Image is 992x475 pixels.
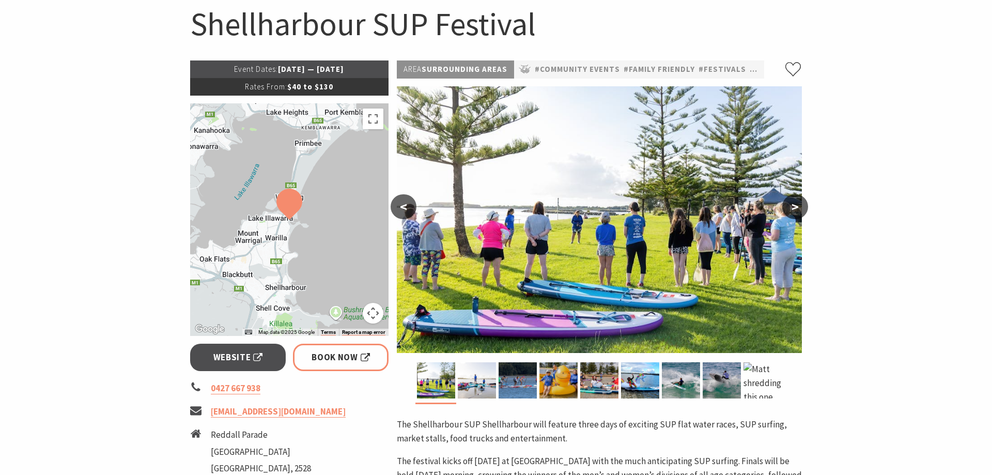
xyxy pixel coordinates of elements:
[193,323,227,336] a: Open this area in Google Maps (opens a new window)
[624,63,695,76] a: #Family Friendly
[211,445,311,459] li: [GEOGRAPHIC_DATA]
[535,63,620,76] a: #Community Events
[245,82,287,91] span: Rates From:
[312,350,370,364] span: Book Now
[621,362,659,399] img: So hippy for our inflatable race!
[703,362,741,399] img: The hotly contested open men's division
[699,63,746,76] a: #Festivals
[245,329,252,336] button: Keyboard shortcuts
[397,86,802,353] img: Jodie Edwards Welcome to Country
[397,60,514,79] p: Surrounding Areas
[662,362,700,399] img: Kai Bates took the championship in 2024
[293,344,389,371] a: Book Now
[234,64,278,74] span: Event Dates:
[190,60,389,78] p: [DATE] — [DATE]
[190,344,286,371] a: Website
[391,194,416,219] button: <
[404,64,422,74] span: Area
[782,194,808,219] button: >
[363,303,383,324] button: Map camera controls
[458,362,496,399] img: Peaceful SUP Yoga
[193,323,227,336] img: Google
[258,329,315,335] span: Map data ©2025 Google
[211,382,260,394] a: 0427 667 938
[397,418,802,446] p: The Shellharbour SUP Shellharbour will feature three days of exciting SUP flat water races, SUP s...
[539,362,578,399] img: Ducky
[743,362,782,399] img: Matt shredding this one
[321,329,336,335] a: Terms (opens in new tab)
[499,362,537,399] img: the 9km racing action
[190,3,802,45] h1: Shellharbour SUP Festival
[580,362,618,399] img: Dress up time
[363,109,383,129] button: Toggle fullscreen view
[417,362,455,399] img: Jodie Edwards Welcome to Country
[211,428,311,442] li: Reddall Parade
[213,350,263,364] span: Website
[342,329,385,335] a: Report a map error
[211,406,346,418] a: [EMAIL_ADDRESS][DOMAIN_NAME]
[190,78,389,96] p: $40 to $130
